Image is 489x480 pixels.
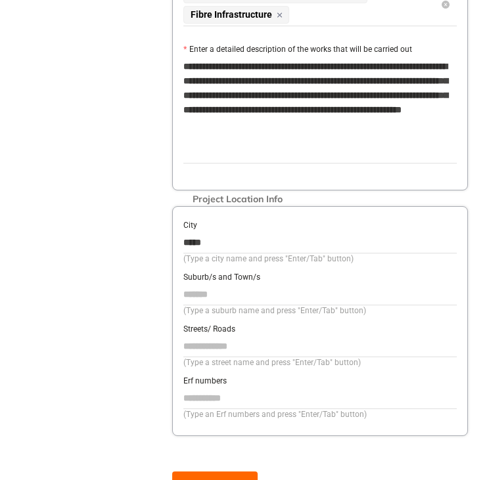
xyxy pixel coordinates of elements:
div: (Type a street name and press "Enter/Tab" button) [183,357,457,369]
div: (Type a city name and press "Enter/Tab" button) [183,253,457,265]
label: Erf numbers [183,375,227,387]
label: Streets/ Roads [183,323,235,336]
div: (Type a suburb name and press "Enter/Tab" button) [183,305,457,317]
input: Streets/ Roads [183,336,457,356]
label: City [183,219,197,232]
span: close-circle [442,1,450,9]
input: Suburb/s and Town/s [183,284,457,304]
span: Project Location Info [186,194,289,205]
span: Fibre Infrastructure [183,6,289,24]
label: Enter a detailed description of the works that will be carried out [183,43,412,56]
input: City [183,232,457,252]
input: Erf numbers [183,388,457,408]
span: Fibre Infrastructure [191,10,272,20]
textarea: Enter a detailed description of the works that will be carried out [183,56,457,163]
label: Suburb/s and Town/s [183,271,260,284]
div: (Type an Erf numbers and press "Enter/Tab" button) [183,408,457,421]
